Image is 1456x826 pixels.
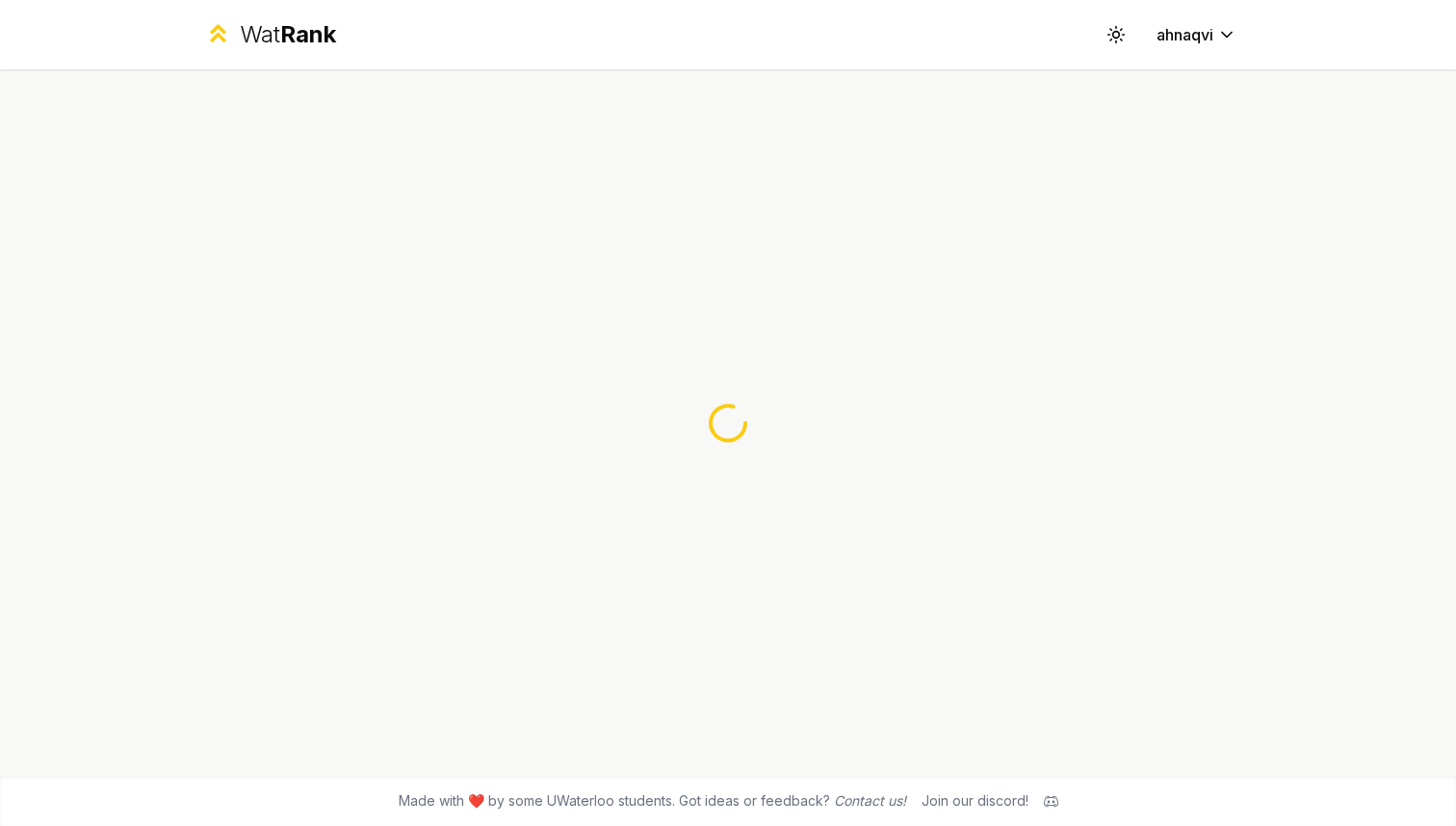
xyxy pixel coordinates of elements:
button: ahnaqvi [1141,17,1252,52]
div: Join our discord! [922,791,1028,811]
div: Wat [240,19,336,50]
a: WatRank [204,19,336,50]
a: Contact us! [834,792,906,809]
span: Made with ❤️ by some UWaterloo students. Got ideas or feedback? [399,791,906,811]
span: ahnaqvi [1157,23,1213,46]
span: Rank [280,20,336,48]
